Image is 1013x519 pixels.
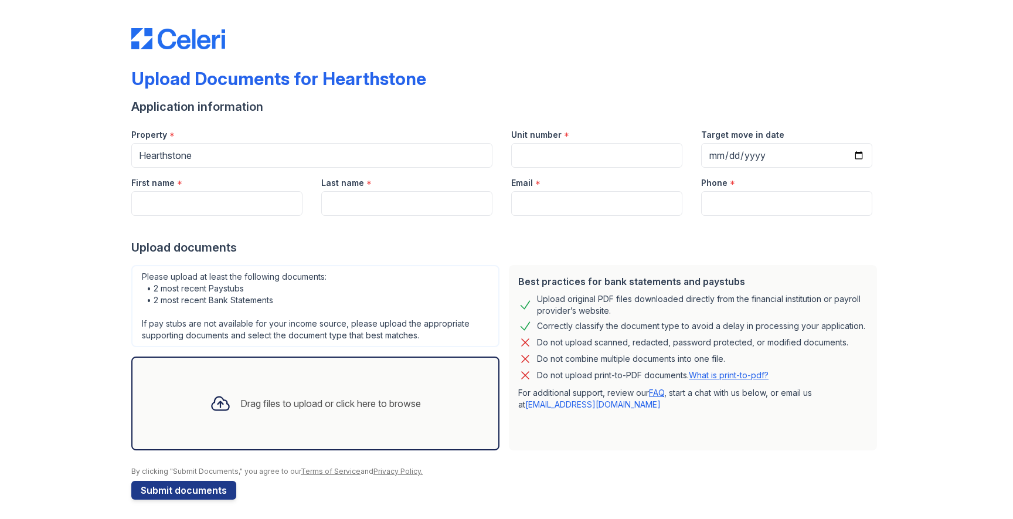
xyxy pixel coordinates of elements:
p: Do not upload print-to-PDF documents. [537,369,769,381]
div: Application information [131,99,882,115]
button: Submit documents [131,481,236,500]
div: Upload Documents for Hearthstone [131,68,426,89]
div: Please upload at least the following documents: • 2 most recent Paystubs • 2 most recent Bank Sta... [131,265,499,347]
div: Upload original PDF files downloaded directly from the financial institution or payroll provider’... [537,293,868,317]
a: Privacy Policy. [373,467,423,476]
label: Phone [701,177,728,189]
label: Email [511,177,533,189]
div: Correctly classify the document type to avoid a delay in processing your application. [537,319,865,333]
img: CE_Logo_Blue-a8612792a0a2168367f1c8372b55b34899dd931a85d93a1a3d3e32e68fde9ad4.png [131,28,225,49]
div: Best practices for bank statements and paystubs [518,274,868,289]
label: Target move in date [701,129,784,141]
label: Unit number [511,129,562,141]
div: Do not upload scanned, redacted, password protected, or modified documents. [537,335,848,350]
label: Last name [321,177,364,189]
a: Terms of Service [301,467,361,476]
p: For additional support, review our , start a chat with us below, or email us at [518,387,868,411]
div: Drag files to upload or click here to browse [240,396,421,411]
div: Do not combine multiple documents into one file. [537,352,725,366]
a: What is print-to-pdf? [689,370,769,380]
label: Property [131,129,167,141]
div: By clicking "Submit Documents," you agree to our and [131,467,882,476]
label: First name [131,177,175,189]
div: Upload documents [131,239,882,256]
a: FAQ [649,388,664,398]
a: [EMAIL_ADDRESS][DOMAIN_NAME] [525,399,661,409]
